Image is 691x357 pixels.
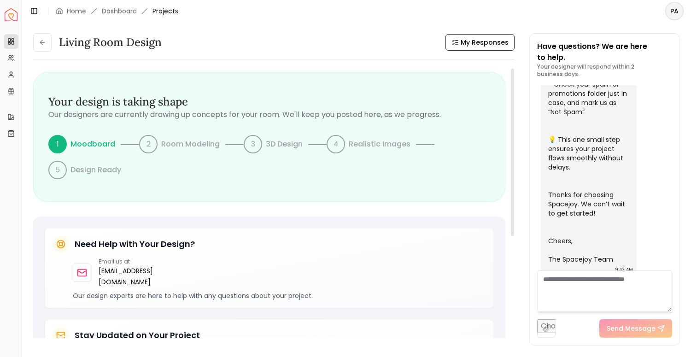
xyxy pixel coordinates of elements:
[445,34,515,51] button: My Responses
[349,139,410,150] p: Realistic Images
[73,291,486,300] p: Our design experts are here to help with any questions about your project.
[67,6,86,16] a: Home
[99,265,165,287] a: [EMAIL_ADDRESS][DOMAIN_NAME]
[666,3,683,19] span: PA
[75,238,195,251] h5: Need Help with Your Design?
[152,6,178,16] span: Projects
[327,135,345,153] div: 4
[102,6,137,16] a: Dashboard
[75,329,200,342] h5: Stay Updated on Your Project
[70,139,115,150] p: Moodboard
[99,258,165,265] p: Email us at
[139,135,158,153] div: 2
[537,63,672,78] p: Your designer will respond within 2 business days.
[48,94,490,109] h3: Your design is taking shape
[615,265,633,274] div: 9:43 AM
[161,139,220,150] p: Room Modeling
[48,135,67,153] div: 1
[48,161,67,179] div: 5
[48,109,490,120] p: Our designers are currently drawing up concepts for your room. We'll keep you posted here, as we ...
[56,6,178,16] nav: breadcrumb
[59,35,162,50] h3: Living Room design
[537,41,672,63] p: Have questions? We are here to help.
[5,8,18,21] img: Spacejoy Logo
[5,8,18,21] a: Spacejoy
[461,38,509,47] span: My Responses
[266,139,303,150] p: 3D Design
[665,2,684,20] button: PA
[244,135,262,153] div: 3
[70,164,121,176] p: Design Ready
